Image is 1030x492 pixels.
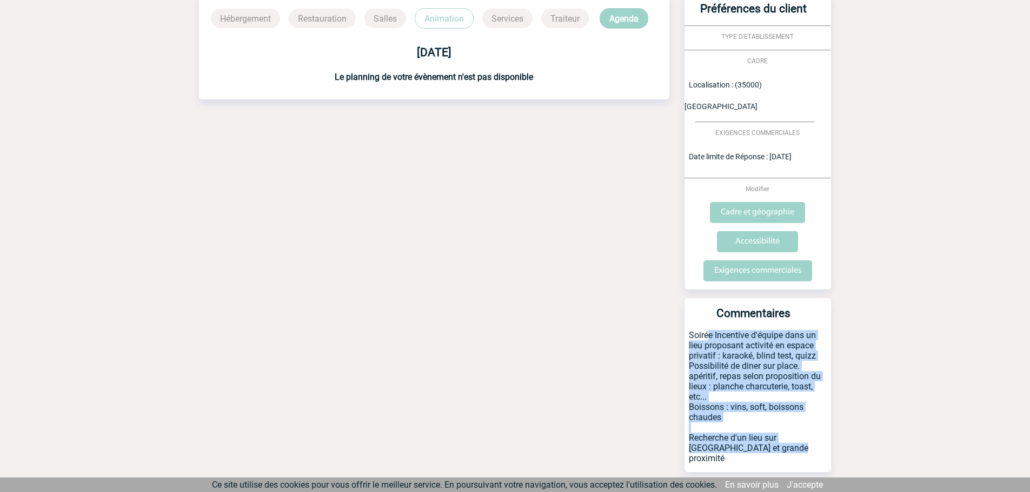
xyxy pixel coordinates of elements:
p: Agenda [600,8,648,29]
span: CADRE [747,57,768,65]
input: Exigences commerciales [703,260,812,281]
h3: Le planning de votre évènement n'est pas disponible [199,72,669,82]
a: J'accepte [787,480,823,490]
input: Accessibilité [717,231,798,252]
span: Localisation : (35000) [GEOGRAPHIC_DATA] [685,80,762,111]
input: Cadre et géographie [710,202,805,223]
h3: Préférences du client [689,2,818,25]
p: Services [482,9,533,28]
p: Restauration [289,9,356,28]
span: TYPE D'ETABLISSEMENT [721,33,794,41]
p: Salles [364,9,406,28]
a: En savoir plus [725,480,779,490]
p: Hébergement [211,9,280,28]
span: Date limite de Réponse : [DATE] [689,152,792,161]
p: Traiteur [541,9,589,28]
p: Soirée Incentive d'équipe dans un lieu proposant activité en espace privatif : karaoké, blind tes... [685,330,831,472]
span: EXIGENCES COMMERCIALES [715,129,800,137]
b: [DATE] [417,46,451,59]
span: Modifier [746,185,769,193]
h3: Commentaires [689,307,818,330]
span: Ce site utilise des cookies pour vous offrir le meilleur service. En poursuivant votre navigation... [212,480,717,490]
p: Animation [415,8,474,29]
